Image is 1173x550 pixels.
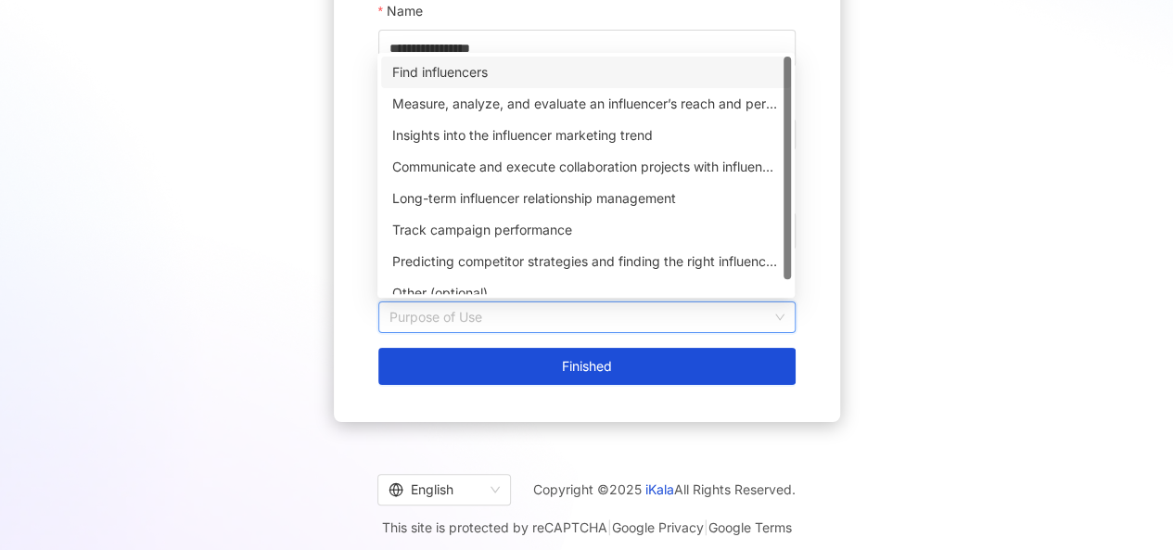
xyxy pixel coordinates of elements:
input: Name [378,30,796,67]
div: Communicate and execute collaboration projects with influencers [381,151,791,183]
div: Long-term influencer relationship management [381,183,791,214]
div: Predicting competitor strategies and finding the right influencers [381,246,791,277]
span: This site is protected by reCAPTCHA [382,517,792,539]
div: Insights into the influencer marketing trend [392,125,780,146]
div: Insights into the influencer marketing trend [381,120,791,151]
div: Find influencers [392,62,780,83]
div: Measure, analyze, and evaluate an influencer’s reach and performance on social media [392,94,780,114]
div: Measure, analyze, and evaluate an influencer’s reach and performance on social media [381,88,791,120]
div: Track campaign performance [381,214,791,246]
div: Predicting competitor strategies and finding the right influencers [392,251,780,272]
div: Find influencers [381,57,791,88]
div: Communicate and execute collaboration projects with influencers [392,157,780,177]
div: Other (optional) [392,283,780,303]
div: English [389,475,483,505]
span: | [704,519,708,535]
div: Track campaign performance [392,220,780,240]
a: iKala [645,481,674,497]
span: Copyright © 2025 All Rights Reserved. [533,479,796,501]
a: Google Terms [708,519,792,535]
span: Finished [562,359,612,374]
button: Finished [378,348,796,385]
div: Other (optional) [381,277,791,309]
span: | [607,519,612,535]
div: Long-term influencer relationship management [392,188,780,209]
a: Google Privacy [612,519,704,535]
